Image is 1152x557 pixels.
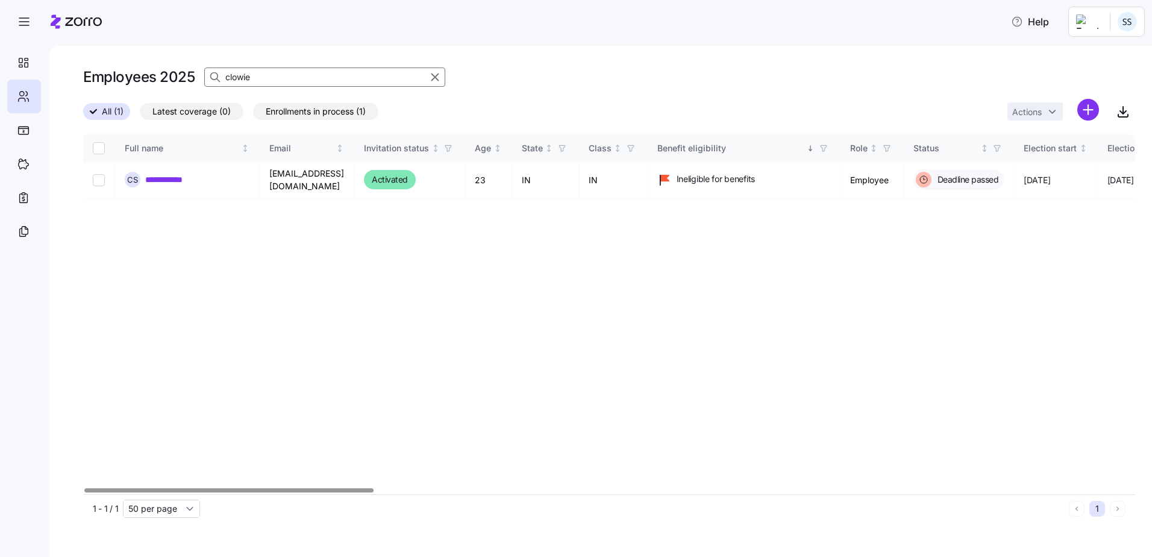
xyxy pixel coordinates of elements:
td: IN [579,162,648,198]
div: Election start [1024,142,1077,155]
td: Employee [841,162,904,198]
span: [DATE] [1024,174,1050,186]
td: 23 [465,162,512,198]
button: Next page [1110,501,1125,517]
th: RoleNot sorted [841,134,904,162]
h1: Employees 2025 [83,68,195,86]
div: Email [269,142,334,155]
th: StatusNot sorted [904,134,1015,162]
span: Enrollments in process (1) [266,104,366,119]
div: Not sorted [431,144,440,153]
div: Sorted descending [806,144,815,153]
td: [EMAIL_ADDRESS][DOMAIN_NAME] [260,162,354,198]
svg: add icon [1077,99,1099,121]
span: 1 - 1 / 1 [93,503,118,515]
button: Actions [1007,102,1063,121]
input: Select record 1 [93,174,105,186]
div: Not sorted [1079,144,1088,153]
th: EmailNot sorted [260,134,354,162]
th: Benefit eligibilitySorted descending [648,134,841,162]
div: State [522,142,543,155]
div: Invitation status [364,142,429,155]
div: Not sorted [980,144,989,153]
span: Ineligible for benefits [677,173,756,185]
span: Latest coverage (0) [152,104,231,119]
img: Employer logo [1076,14,1100,29]
th: ClassNot sorted [579,134,648,162]
input: Select all records [93,142,105,154]
div: Not sorted [493,144,502,153]
span: Deadline passed [934,174,999,186]
button: Previous page [1069,501,1085,517]
span: C S [127,176,138,184]
span: Actions [1012,108,1042,116]
span: Activated [372,172,408,187]
img: b3a65cbeab486ed89755b86cd886e362 [1118,12,1137,31]
th: Invitation statusNot sorted [354,134,465,162]
td: IN [512,162,579,198]
div: Not sorted [241,144,249,153]
div: Age [475,142,491,155]
span: Help [1011,14,1049,29]
div: Full name [125,142,239,155]
div: Role [850,142,868,155]
button: Help [1001,10,1059,34]
th: AgeNot sorted [465,134,512,162]
span: [DATE] [1107,174,1134,186]
th: Election startNot sorted [1014,134,1098,162]
th: Full nameNot sorted [115,134,260,162]
span: All (1) [102,104,124,119]
div: Not sorted [545,144,553,153]
th: StateNot sorted [512,134,579,162]
div: Benefit eligibility [657,142,804,155]
div: Status [913,142,978,155]
button: 1 [1089,501,1105,517]
div: Not sorted [613,144,622,153]
div: Not sorted [336,144,344,153]
div: Class [589,142,612,155]
div: Not sorted [869,144,878,153]
input: Search Employees [204,68,445,87]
